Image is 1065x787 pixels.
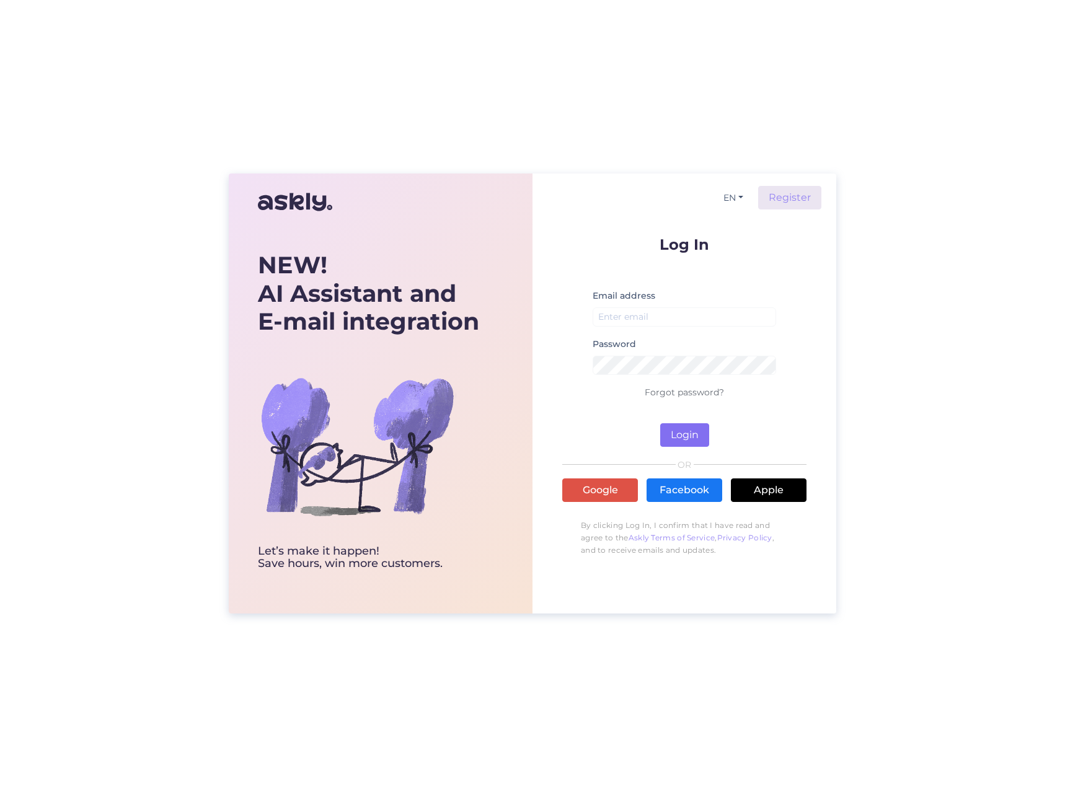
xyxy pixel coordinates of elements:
input: Enter email [593,307,776,327]
img: bg-askly [258,347,456,545]
span: OR [676,460,694,469]
button: EN [718,189,748,207]
p: Log In [562,237,806,252]
p: By clicking Log In, I confirm that I have read and agree to the , , and to receive emails and upd... [562,513,806,563]
a: Forgot password? [645,387,724,398]
a: Google [562,478,638,502]
a: Apple [731,478,806,502]
a: Facebook [647,478,722,502]
button: Login [660,423,709,447]
a: Register [758,186,821,209]
a: Askly Terms of Service [629,533,715,542]
a: Privacy Policy [717,533,772,542]
b: NEW! [258,250,327,279]
label: Password [593,338,636,351]
img: Askly [258,187,332,217]
div: AI Assistant and E-mail integration [258,251,479,336]
label: Email address [593,289,655,302]
div: Let’s make it happen! Save hours, win more customers. [258,545,479,570]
